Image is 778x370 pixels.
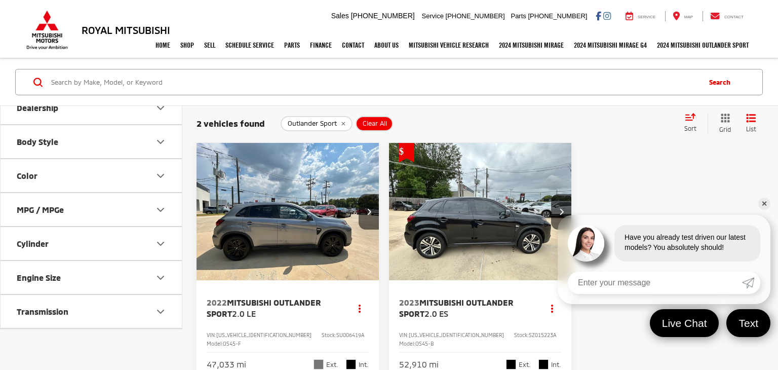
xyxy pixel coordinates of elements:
input: Enter your message [568,272,742,294]
a: 2024 Mitsubishi Mirage [494,32,569,58]
a: 2022 Mitsubishi Outlander Sport 2.0 LE2022 Mitsubishi Outlander Sport 2.0 LE2022 Mitsubishi Outla... [196,143,380,280]
button: ColorColor [1,159,183,192]
button: Next image [359,194,379,230]
img: Mitsubishi [24,10,70,50]
button: Grid View [708,113,738,134]
a: Schedule Service: Opens in a new tab [220,32,279,58]
div: Body Style [17,137,58,146]
span: OS45-B [415,341,434,347]
span: Outlander Sport [288,120,337,128]
span: Labrador Black Pearl [506,359,516,369]
span: VIN: [207,332,216,338]
a: Text [726,309,770,337]
button: List View [738,113,764,134]
button: Select sort value [679,113,708,133]
span: Mitsubishi Outlander Sport [399,298,514,318]
span: 2022 [207,298,227,307]
span: SU006419A [336,332,364,338]
span: SZ015223A [529,332,556,338]
span: Service [422,12,444,20]
button: Features [1,329,183,362]
button: CylinderCylinder [1,227,183,260]
button: Search [699,69,745,95]
a: Contact [703,11,751,21]
a: Parts: Opens in a new tab [279,32,305,58]
a: About Us [369,32,404,58]
div: Cylinder [154,238,167,250]
h3: Royal Mitsubishi [82,24,170,35]
span: 2 vehicles found [197,118,265,128]
a: Finance [305,32,337,58]
button: Actions [543,300,561,317]
div: Engine Size [17,273,61,282]
button: DealershipDealership [1,91,183,124]
span: Model: [207,341,223,347]
a: Map [665,11,701,21]
span: Sales [331,12,349,20]
button: Body StyleBody Style [1,125,183,158]
button: Actions [351,300,369,317]
span: Stock: [322,332,336,338]
img: 2023 Mitsubishi Outlander Sport 2.0 ES [388,143,572,281]
a: 2024 Mitsubishi Outlander SPORT [652,32,754,58]
a: Submit [742,272,760,294]
span: 2.0 ES [424,309,448,318]
span: 2023 [399,298,419,307]
a: 2023Mitsubishi Outlander Sport2.0 ES [399,297,533,320]
img: 2022 Mitsubishi Outlander Sport 2.0 LE [196,143,380,281]
span: Clear All [363,120,387,128]
div: Dealership [17,103,58,113]
a: 2023 Mitsubishi Outlander Sport 2.0 ES2023 Mitsubishi Outlander Sport 2.0 ES2023 Mitsubishi Outla... [388,143,572,280]
div: Engine Size [154,272,167,284]
button: TransmissionTransmission [1,295,183,328]
span: Stock: [514,332,529,338]
input: Search by Make, Model, or Keyword [50,70,699,94]
a: Mitsubishi Vehicle Research [404,32,494,58]
a: Service [618,11,663,21]
span: Live Chat [657,316,712,330]
span: Grid [719,125,731,134]
span: [US_VEHICLE_IDENTIFICATION_NUMBER] [216,332,312,338]
div: 2022 Mitsubishi Outlander Sport 2.0 LE 0 [196,143,380,280]
span: Ext. [326,360,338,369]
a: 2022Mitsubishi Outlander Sport2.0 LE [207,297,341,320]
span: 2.0 LE [232,309,256,318]
button: MPG / MPGeMPG / MPGe [1,193,183,226]
span: [PHONE_NUMBER] [528,12,587,20]
span: [PHONE_NUMBER] [446,12,505,20]
span: dropdown dots [359,304,361,312]
span: Text [733,316,763,330]
div: Transmission [17,307,68,316]
button: Engine SizeEngine Size [1,261,183,294]
span: Int. [359,360,369,369]
span: Mitsubishi Outlander Sport [207,298,321,318]
div: Color [154,170,167,182]
img: Agent profile photo [568,225,604,262]
span: Black [346,359,356,369]
span: Map [684,15,693,19]
div: Dealership [154,102,167,114]
a: Instagram: Click to visit our Instagram page [603,12,611,20]
a: Contact [337,32,369,58]
a: Sell [199,32,220,58]
span: Contact [724,15,744,19]
a: Facebook: Click to visit our Facebook page [596,12,601,20]
span: Service [638,15,655,19]
span: [PHONE_NUMBER] [351,12,415,20]
div: Body Style [154,136,167,148]
span: Get Price Drop Alert [399,143,414,162]
span: Ext. [519,360,531,369]
a: Shop [175,32,199,58]
span: List [746,125,756,133]
span: Mercury Gray Metallic [314,359,324,369]
span: Black [538,359,549,369]
span: Int. [551,360,561,369]
span: [US_VEHICLE_IDENTIFICATION_NUMBER] [409,332,504,338]
span: dropdown dots [551,304,553,312]
div: MPG / MPGe [17,205,64,214]
span: VIN: [399,332,409,338]
span: OS45-F [223,341,241,347]
span: Sort [684,125,696,132]
span: Parts [511,12,526,20]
